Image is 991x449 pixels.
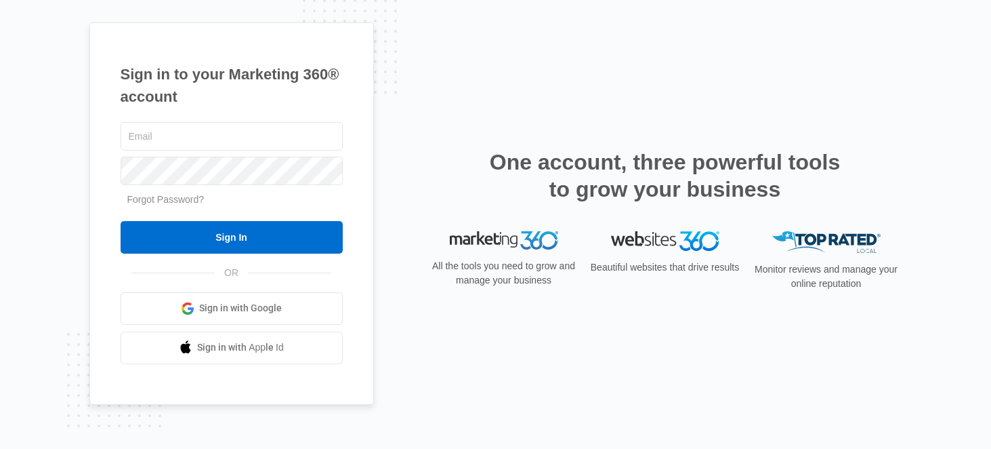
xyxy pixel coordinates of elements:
[751,262,902,291] p: Monitor reviews and manage your online reputation
[486,149,845,203] h2: One account, three powerful tools to grow your business
[450,231,558,250] img: Marketing 360
[772,231,881,254] img: Top Rated Local
[428,259,580,288] p: All the tools you need to grow and manage your business
[199,301,282,315] span: Sign in with Google
[121,292,343,325] a: Sign in with Google
[197,340,284,355] span: Sign in with Apple Id
[215,266,248,280] span: OR
[611,231,719,251] img: Websites 360
[121,332,343,364] a: Sign in with Apple Id
[121,63,343,108] h1: Sign in to your Marketing 360® account
[121,221,343,254] input: Sign In
[589,260,741,275] p: Beautiful websites that drive results
[127,194,205,205] a: Forgot Password?
[121,122,343,151] input: Email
